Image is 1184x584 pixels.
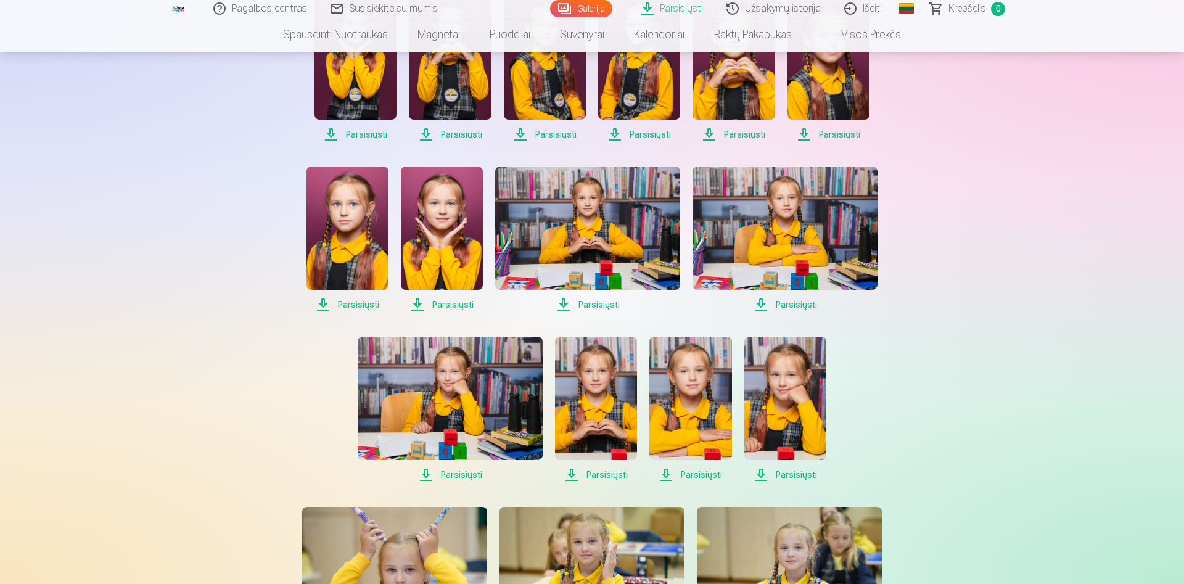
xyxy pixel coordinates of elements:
span: Parsisiųsti [744,467,826,482]
span: Parsisiųsti [693,297,878,312]
a: Parsisiųsti [358,337,543,482]
a: Parsisiųsti [693,167,878,312]
span: Parsisiųsti [504,127,586,142]
a: Raktų pakabukas [699,17,807,52]
span: Parsisiųsti [495,297,680,312]
span: Parsisiųsti [401,297,483,312]
a: Parsisiųsti [401,167,483,312]
span: Parsisiųsti [358,467,543,482]
span: Parsisiųsti [598,127,680,142]
span: Parsisiųsti [409,127,491,142]
span: Parsisiųsti [306,297,388,312]
span: 0 [991,2,1005,16]
a: Parsisiųsti [649,337,731,482]
a: Parsisiųsti [744,337,826,482]
a: Kalendoriai [619,17,699,52]
span: Krepšelis [948,1,986,16]
a: Visos prekės [807,17,916,52]
a: Magnetai [403,17,475,52]
span: Parsisiųsti [787,127,869,142]
a: Suvenyrai [545,17,619,52]
a: Puodeliai [475,17,545,52]
span: Parsisiųsti [314,127,397,142]
a: Parsisiųsti [495,167,680,312]
span: Parsisiųsti [649,467,731,482]
img: /fa2 [171,5,185,12]
a: Parsisiųsti [555,337,637,482]
a: Parsisiųsti [306,167,388,312]
a: Spausdinti nuotraukas [268,17,403,52]
span: Parsisiųsti [555,467,637,482]
span: Parsisiųsti [693,127,775,142]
